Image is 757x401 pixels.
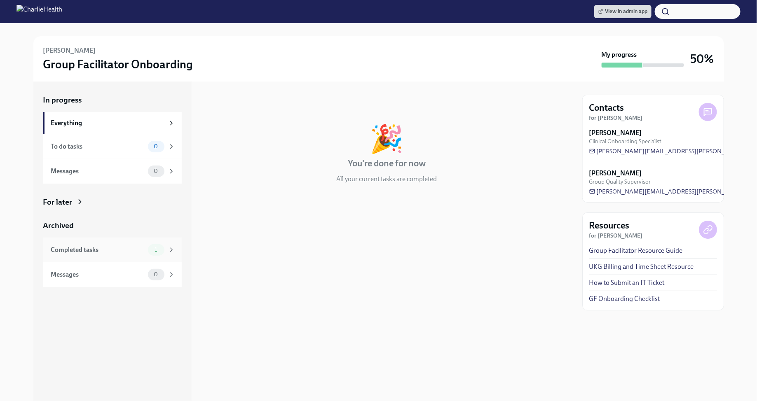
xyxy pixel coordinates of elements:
div: Messages [51,270,145,279]
div: Messages [51,167,145,176]
span: Group Quality Supervisor [589,178,651,186]
p: All your current tasks are completed [337,175,437,184]
h4: Resources [589,219,630,232]
span: 1 [150,247,162,253]
a: Messages0 [43,159,182,184]
a: Group Facilitator Resource Guide [589,246,683,255]
div: Completed tasks [51,245,145,254]
a: GF Onboarding Checklist [589,294,660,303]
div: To do tasks [51,142,145,151]
h6: [PERSON_NAME] [43,46,96,55]
a: In progress [43,95,182,105]
strong: for [PERSON_NAME] [589,114,643,121]
strong: [PERSON_NAME] [589,169,642,178]
span: Clinical Onboarding Specialist [589,138,662,145]
span: 0 [149,168,163,174]
a: To do tasks0 [43,134,182,159]
a: View in admin app [594,5,652,18]
span: 0 [149,143,163,149]
strong: My progress [602,50,637,59]
a: How to Submit an IT Ticket [589,278,665,287]
span: 0 [149,271,163,277]
div: In progress [202,95,240,105]
img: CharlieHealth [16,5,62,18]
a: UKG Billing and Time Sheet Resource [589,262,694,271]
div: 🎉 [370,125,404,152]
strong: [PERSON_NAME] [589,128,642,138]
a: Archived [43,220,182,231]
a: Completed tasks1 [43,238,182,262]
div: Everything [51,119,164,128]
a: For later [43,197,182,207]
h3: 50% [691,51,714,66]
a: Everything [43,112,182,134]
strong: for [PERSON_NAME] [589,232,643,239]
h3: Group Facilitator Onboarding [43,57,193,72]
a: Messages0 [43,262,182,287]
div: For later [43,197,73,207]
h4: You're done for now [348,157,426,170]
span: View in admin app [598,7,647,16]
h4: Contacts [589,102,624,114]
